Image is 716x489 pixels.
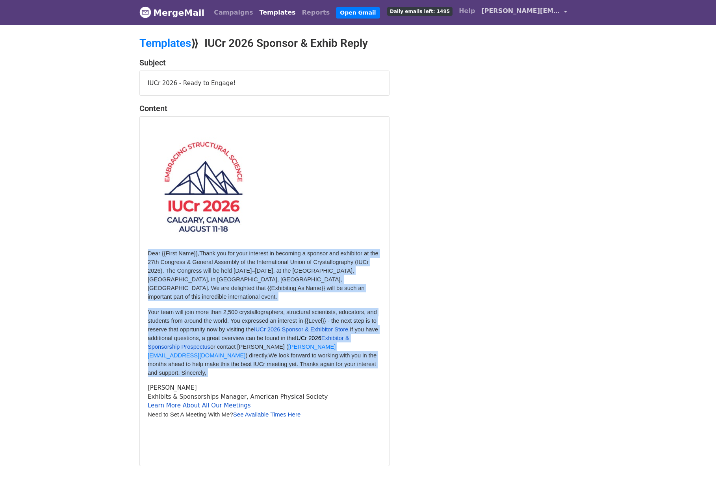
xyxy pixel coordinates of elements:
span: [PERSON_NAME][EMAIL_ADDRESS][DOMAIN_NAME] [481,6,560,16]
div: IUCr 2026 - Ready to Engage! [140,71,389,96]
span: Thank you for your interest in becoming a sponsor and exhibitor at the 27th Congress & General As... [148,250,378,300]
a: [PERSON_NAME][EMAIL_ADDRESS][DOMAIN_NAME] [148,344,336,359]
a: Help [456,3,478,19]
a: IUCr 2026Exhibitor & Sponsorship Prospectus [148,334,349,350]
span: Your team will join more than 2,500 crystallographers, structural scientists, educators, and stud... [148,309,377,333]
h2: ⟫ IUCr 2026 Sponsor & Exhib Reply [139,37,427,50]
span: IUCr 2026 Sponsor & Exhibitor Store. [254,326,350,333]
div: [PERSON_NAME] [148,383,381,392]
span: Exhibitor & Sponsorship Prospectus [148,335,349,350]
img: IUCr%202026.jpeg [148,131,260,243]
a: Reports [299,5,333,20]
h4: Subject [139,58,390,67]
span: Need to Set A Meeting With Me? [148,411,233,418]
a: Open Gmail [336,7,380,19]
span: If you have additional questions, a great overview can be found in the [148,326,378,341]
a: See Available Times Here [233,411,300,418]
span: IUCr 2026 [295,335,321,341]
div: Exhibits & Sponsorships Manager, American Physical Society [148,392,381,402]
span: or contact [PERSON_NAME] ( ) directly. [148,344,336,359]
a: Daily emails left: 1495 [384,3,456,19]
img: MergeMail logo [139,6,151,18]
a: Templates [139,37,191,50]
a: Templates [256,5,299,20]
span: We look forward to working with you in the months ahead to help make this the best IUCr meeting y... [148,352,377,376]
iframe: Chat Widget [677,451,716,489]
span: Daily emails left: 1495 [387,7,453,16]
a: MergeMail [139,4,204,21]
a: IUCr 2026 Sponsor & Exhibitor Store. [254,325,350,333]
a: [PERSON_NAME][EMAIL_ADDRESS][DOMAIN_NAME] [478,3,570,22]
span: Dear {{First Name}}, [148,250,199,257]
a: Learn More About All Our Meetings [148,402,251,409]
a: Campaigns [211,5,256,20]
h4: Content [139,104,390,113]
